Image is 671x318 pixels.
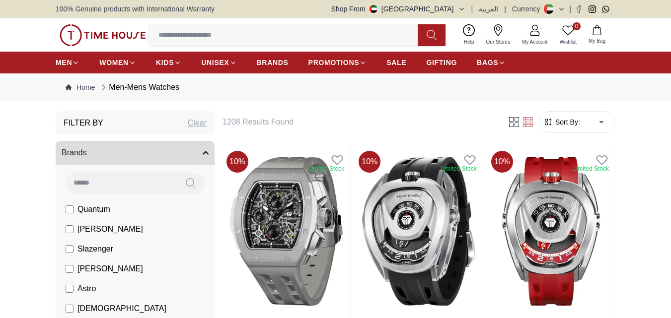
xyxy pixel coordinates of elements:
[257,54,289,71] a: BRANDS
[573,165,609,173] div: Limited Stock
[226,151,248,173] span: 10 %
[77,223,143,235] span: [PERSON_NAME]
[477,54,506,71] a: BAGS
[482,38,514,46] span: Our Stores
[56,58,72,67] span: MEN
[223,116,495,128] h6: 1208 Results Found
[480,22,516,48] a: Our Stores
[201,58,229,67] span: UNISEX
[504,4,506,14] span: |
[257,58,289,67] span: BRANDS
[575,5,583,13] a: Facebook
[386,58,406,67] span: SALE
[66,265,74,273] input: [PERSON_NAME]
[77,203,110,215] span: Quantum
[201,54,236,71] a: UNISEX
[573,22,581,30] span: 0
[458,22,480,48] a: Help
[479,4,498,14] button: العربية
[589,5,596,13] a: Instagram
[56,4,215,14] span: 100% Genuine products with International Warranty
[355,147,482,316] img: TSAR BOMBA Men's Automatic Black Dial Watch - TB8213A-06 SET
[66,82,95,92] a: Home
[77,243,113,255] span: Slazenger
[487,147,615,316] img: TSAR BOMBA Men's Automatic Red Dial Watch - TB8213A-04 SET
[60,24,146,46] img: ...
[556,38,581,46] span: Wishlist
[99,81,179,93] div: Men-Mens Watches
[359,151,380,173] span: 10 %
[56,54,79,71] a: MEN
[583,23,611,47] button: My Bag
[543,117,580,127] button: Sort By:
[308,54,367,71] a: PROMOTIONS
[426,54,457,71] a: GIFTING
[370,5,377,13] img: United Arab Emirates
[585,37,609,45] span: My Bag
[62,147,87,159] span: Brands
[308,165,344,173] div: Limited Stock
[518,38,552,46] span: My Account
[331,4,465,14] button: Shop From[GEOGRAPHIC_DATA]
[64,117,103,129] h3: Filter By
[77,263,143,275] span: [PERSON_NAME]
[602,5,609,13] a: Whatsapp
[56,141,215,165] button: Brands
[156,58,174,67] span: KIDS
[66,205,74,213] input: Quantum
[471,4,473,14] span: |
[99,54,136,71] a: WOMEN
[491,151,513,173] span: 10 %
[77,283,96,295] span: Astro
[386,54,406,71] a: SALE
[460,38,478,46] span: Help
[554,22,583,48] a: 0Wishlist
[441,165,477,173] div: Limited Stock
[308,58,360,67] span: PROMOTIONS
[56,73,615,101] nav: Breadcrumb
[426,58,457,67] span: GIFTING
[223,147,350,316] img: TSAR BOMBA Men's Analog Black Dial Watch - TB8214 C-Grey
[156,54,181,71] a: KIDS
[553,117,580,127] span: Sort By:
[77,303,166,315] span: [DEMOGRAPHIC_DATA]
[99,58,129,67] span: WOMEN
[569,4,571,14] span: |
[477,58,498,67] span: BAGS
[66,285,74,293] input: Astro
[66,245,74,253] input: Slazenger
[66,225,74,233] input: [PERSON_NAME]
[188,117,207,129] div: Clear
[512,4,544,14] div: Currency
[66,305,74,313] input: [DEMOGRAPHIC_DATA]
